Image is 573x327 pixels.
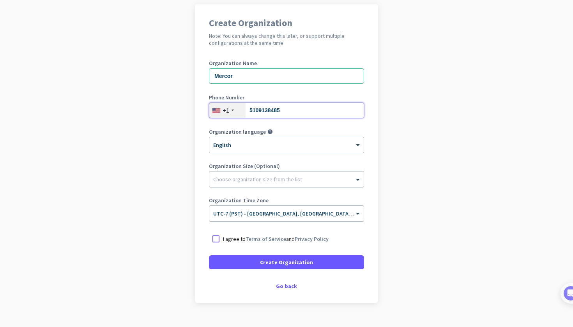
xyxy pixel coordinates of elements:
[209,95,364,100] label: Phone Number
[209,103,364,118] input: 201-555-0123
[209,255,364,269] button: Create Organization
[267,129,273,134] i: help
[260,258,313,266] span: Create Organization
[209,163,364,169] label: Organization Size (Optional)
[209,283,364,289] div: Go back
[209,198,364,203] label: Organization Time Zone
[223,106,229,114] div: +1
[223,235,329,243] p: I agree to and
[209,18,364,28] h1: Create Organization
[246,235,286,242] a: Terms of Service
[209,129,266,134] label: Organization language
[209,60,364,66] label: Organization Name
[209,32,364,46] h2: Note: You can always change this later, or support multiple configurations at the same time
[295,235,329,242] a: Privacy Policy
[209,68,364,84] input: What is the name of your organization?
